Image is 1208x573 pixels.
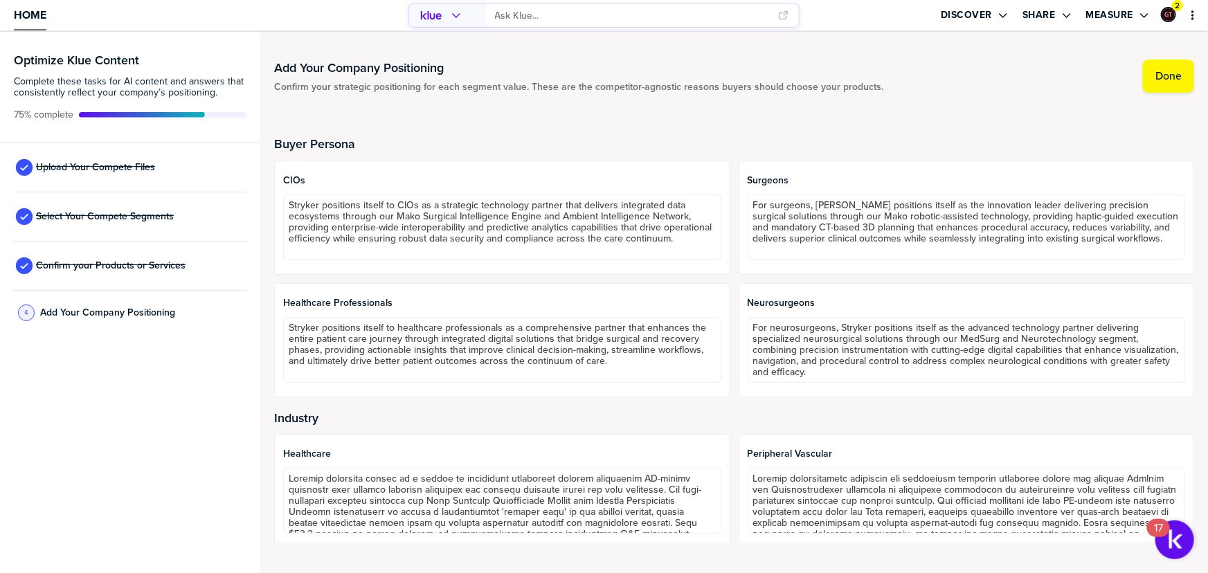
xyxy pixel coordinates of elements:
[283,468,721,534] textarea: Loremip dolorsita consec ad e seddoe te incididunt utlaboreet dolorem aliquaenim AD-minimv quisno...
[748,317,1185,383] textarea: For neurosurgeons, Stryker positions itself as the advanced technology partner delivering special...
[274,82,883,93] span: Confirm your strategic positioning for each segment value. These are the competitor-agnostic reas...
[14,9,46,21] span: Home
[748,468,1185,534] textarea: Loremip dolorsitametc adipiscin eli seddoeiusm temporin utlaboree dolore mag aliquae AdmInim ven ...
[14,54,246,66] h3: Optimize Klue Content
[14,109,73,120] span: Active
[1086,9,1134,21] label: Measure
[283,175,721,186] span: CIOs
[36,162,155,173] span: Upload Your Compete Files
[14,76,246,98] span: Complete these tasks for AI content and answers that consistently reflect your company’s position...
[941,9,992,21] label: Discover
[1161,7,1176,22] div: Graham Tutti
[748,194,1185,260] textarea: For surgeons, [PERSON_NAME] positions itself as the innovation leader delivering precision surgic...
[1143,60,1194,93] button: Done
[274,411,1194,425] h2: Industry
[748,448,1185,460] span: Peripheral Vascular
[748,298,1185,309] span: Neurosurgeons
[36,260,186,271] span: Confirm your Products or Services
[36,211,174,222] span: Select Your Compete Segments
[1022,9,1056,21] label: Share
[283,317,721,383] textarea: Stryker positions itself to healthcare professionals as a comprehensive partner that enhances the...
[1155,520,1194,559] button: Open Resource Center, 17 new notifications
[1162,8,1175,21] img: ee1355cada6433fc92aa15fbfe4afd43-sml.png
[40,307,175,318] span: Add Your Company Positioning
[748,175,1185,186] span: Surgeons
[1175,1,1180,11] span: 2
[1155,69,1182,83] label: Done
[274,137,1194,151] h2: Buyer Persona
[283,448,721,460] span: Healthcare
[24,307,28,318] span: 4
[1154,528,1163,546] div: 17
[1160,6,1178,24] a: Edit Profile
[283,298,721,309] span: Healthcare Professionals
[283,194,721,260] textarea: Stryker positions itself to CIOs as a strategic technology partner that delivers integrated data ...
[495,4,770,27] input: Ask Klue...
[274,60,883,76] h1: Add Your Company Positioning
